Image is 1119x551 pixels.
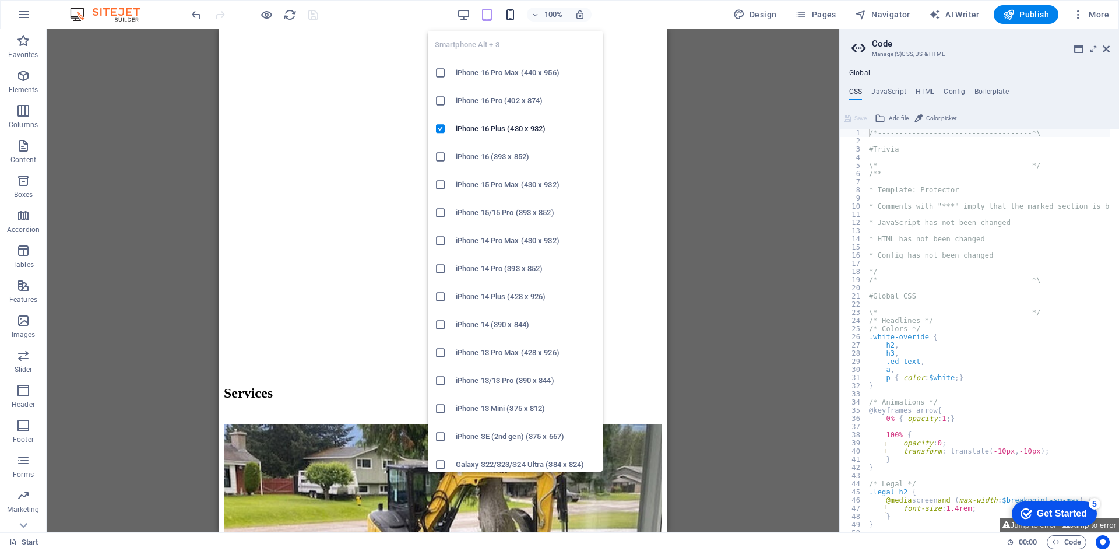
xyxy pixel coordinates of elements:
[14,190,33,199] p: Boxes
[13,470,34,479] p: Forms
[1096,535,1110,549] button: Usercentrics
[9,535,38,549] a: Click to cancel selection. Double-click to open Pages
[840,398,868,406] div: 34
[840,129,868,137] div: 1
[840,268,868,276] div: 18
[83,2,95,14] div: 5
[840,325,868,333] div: 25
[544,8,563,22] h6: 100%
[9,120,38,129] p: Columns
[994,5,1058,24] button: Publish
[13,435,34,444] p: Footer
[456,122,596,136] h6: iPhone 16 Plus (430 x 932)
[840,529,868,537] div: 50
[840,202,868,210] div: 10
[840,186,868,194] div: 8
[840,178,868,186] div: 7
[456,206,596,220] h6: iPhone 15/15 Pro (393 x 852)
[840,504,868,513] div: 47
[916,87,935,100] h4: HTML
[456,346,596,360] h6: iPhone 13 Pro Max (428 x 926)
[840,374,868,382] div: 31
[1072,9,1109,20] span: More
[456,430,596,444] h6: iPhone SE (2nd gen) (375 x 667)
[456,178,596,192] h6: iPhone 15 Pro Max (430 x 932)
[456,234,596,248] h6: iPhone 14 Pro Max (430 x 932)
[840,480,868,488] div: 44
[889,111,909,125] span: Add file
[840,357,868,366] div: 29
[944,87,965,100] h4: Config
[929,9,980,20] span: AI Writer
[840,431,868,439] div: 38
[1052,535,1081,549] span: Code
[840,382,868,390] div: 32
[840,341,868,349] div: 27
[840,455,868,464] div: 41
[855,9,910,20] span: Navigator
[850,5,915,24] button: Navigator
[729,5,782,24] div: Design (Ctrl+Alt+Y)
[924,5,984,24] button: AI Writer
[840,276,868,284] div: 19
[840,235,868,243] div: 14
[840,145,868,153] div: 3
[840,292,868,300] div: 21
[7,225,40,234] p: Accordion
[456,262,596,276] h6: iPhone 14 Pro (393 x 852)
[7,505,39,514] p: Marketing
[840,284,868,292] div: 20
[974,87,1009,100] h4: Boilerplate
[840,472,868,480] div: 43
[456,374,596,388] h6: iPhone 13/13 Pro (390 x 844)
[872,49,1086,59] h3: Manage (S)CSS, JS & HTML
[840,219,868,227] div: 12
[190,8,203,22] i: Undo: Change the icon color (Ctrl+Z)
[840,439,868,447] div: 39
[575,9,585,20] i: On resize automatically adjust zoom level to fit chosen device.
[840,366,868,374] div: 30
[871,87,906,100] h4: JavaScript
[456,318,596,332] h6: iPhone 14 (390 x 844)
[31,13,82,23] div: Get Started
[67,8,154,22] img: Editor Logo
[456,94,596,108] h6: iPhone 16 Pro (402 x 874)
[1007,535,1037,549] h6: Session time
[12,330,36,339] p: Images
[873,111,910,125] button: Add file
[840,162,868,170] div: 5
[9,295,37,304] p: Features
[840,308,868,317] div: 23
[913,111,958,125] button: Color picker
[840,317,868,325] div: 24
[840,496,868,504] div: 46
[456,402,596,416] h6: iPhone 13 Mini (375 x 812)
[8,50,38,59] p: Favorites
[1000,518,1059,532] button: Jump to error
[849,87,862,100] h4: CSS
[1068,5,1114,24] button: More
[6,6,92,30] div: Get Started 5 items remaining, 0% complete
[840,170,868,178] div: 6
[15,365,33,374] p: Slider
[840,415,868,423] div: 36
[840,137,868,145] div: 2
[456,150,596,164] h6: iPhone 16 (393 x 852)
[1019,535,1037,549] span: 00 00
[283,8,297,22] i: Reload page
[189,8,203,22] button: undo
[456,290,596,304] h6: iPhone 14 Plus (428 x 926)
[13,260,34,269] p: Tables
[840,210,868,219] div: 11
[840,488,868,496] div: 45
[840,251,868,259] div: 16
[283,8,297,22] button: reload
[840,194,868,202] div: 9
[840,259,868,268] div: 17
[872,38,1110,49] h2: Code
[9,85,38,94] p: Elements
[840,464,868,472] div: 42
[840,406,868,415] div: 35
[840,390,868,398] div: 33
[795,9,836,20] span: Pages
